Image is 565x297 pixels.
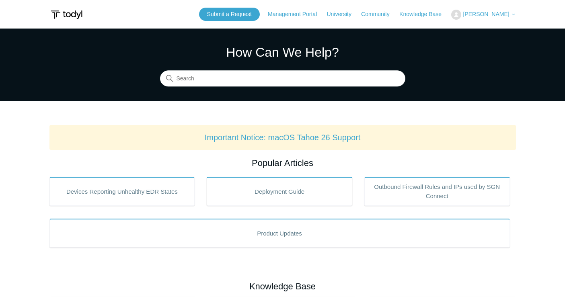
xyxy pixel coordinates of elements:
[451,10,516,20] button: [PERSON_NAME]
[49,156,516,170] h2: Popular Articles
[49,177,195,206] a: Devices Reporting Unhealthy EDR States
[463,11,509,17] span: [PERSON_NAME]
[364,177,510,206] a: Outbound Firewall Rules and IPs used by SGN Connect
[49,7,84,22] img: Todyl Support Center Help Center home page
[49,219,510,248] a: Product Updates
[268,10,325,18] a: Management Portal
[160,71,405,87] input: Search
[205,133,361,142] a: Important Notice: macOS Tahoe 26 Support
[207,177,352,206] a: Deployment Guide
[199,8,260,21] a: Submit a Request
[160,43,405,62] h1: How Can We Help?
[327,10,359,18] a: University
[49,280,516,293] h2: Knowledge Base
[361,10,398,18] a: Community
[399,10,450,18] a: Knowledge Base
